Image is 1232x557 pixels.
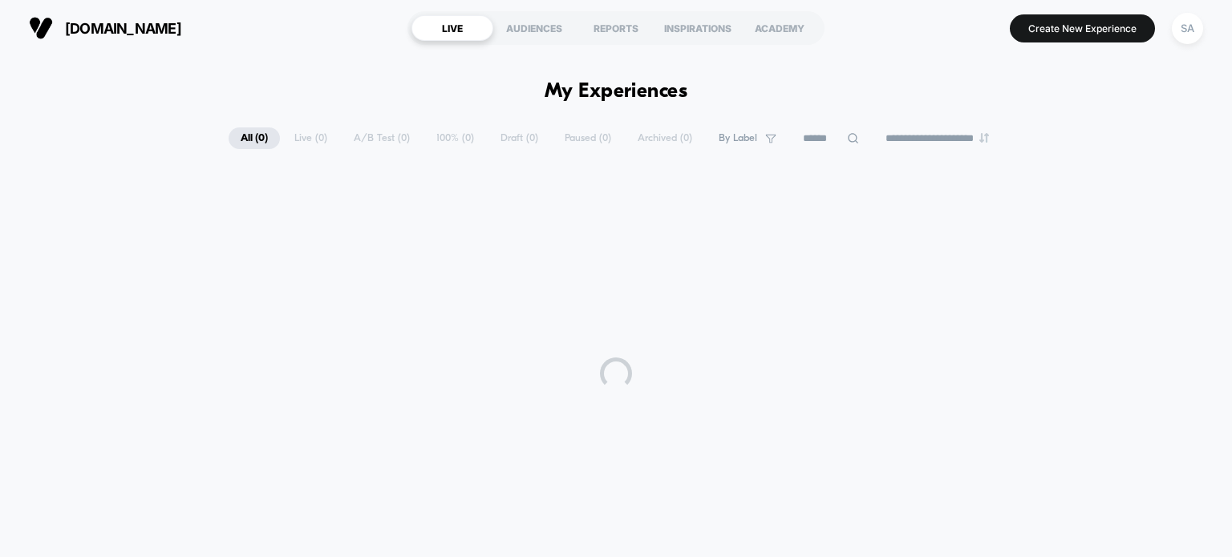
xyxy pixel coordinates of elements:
div: INSPIRATIONS [657,15,739,41]
img: Visually logo [29,16,53,40]
span: All ( 0 ) [229,127,280,149]
button: Create New Experience [1010,14,1155,42]
button: [DOMAIN_NAME] [24,15,186,41]
span: [DOMAIN_NAME] [65,20,181,37]
h1: My Experiences [545,80,688,103]
div: REPORTS [575,15,657,41]
div: ACADEMY [739,15,821,41]
span: By Label [719,132,757,144]
div: AUDIENCES [493,15,575,41]
button: SA [1167,12,1208,45]
div: SA [1172,13,1203,44]
div: LIVE [411,15,493,41]
img: end [979,133,989,143]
